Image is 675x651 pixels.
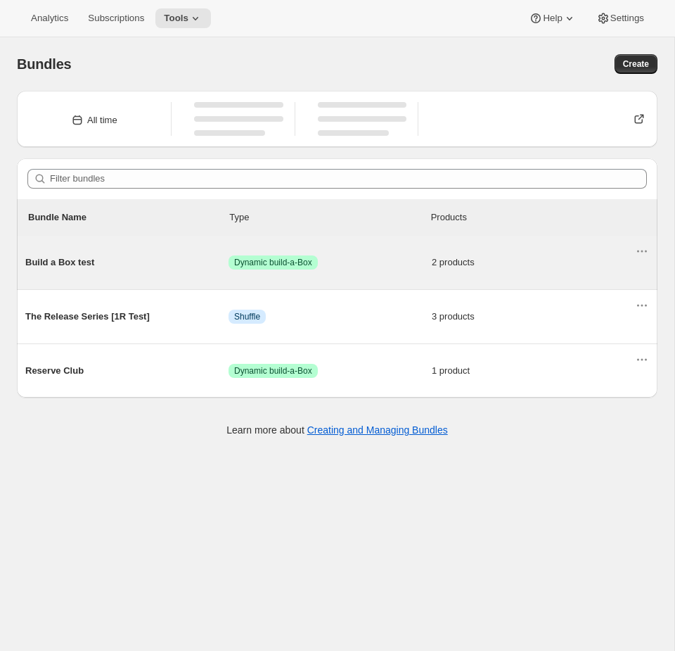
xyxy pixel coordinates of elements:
button: Create [615,54,657,74]
button: Actions for The Release Series [1R Test] [632,296,652,315]
span: Dynamic build-a-Box [234,365,312,377]
span: Subscriptions [88,13,144,24]
span: 3 products [432,310,635,324]
span: Help [543,13,562,24]
span: 2 products [432,255,635,270]
a: Creating and Managing Bundles [307,424,448,436]
input: Filter bundles [50,169,647,189]
span: Bundles [17,56,72,72]
span: Tools [164,13,188,24]
button: Help [520,8,584,28]
div: Type [229,210,430,225]
div: All time [87,113,117,127]
button: Subscriptions [79,8,153,28]
span: Create [623,58,649,70]
span: The Release Series [1R Test] [25,310,229,324]
button: Actions for Reserve Club [632,350,652,369]
span: Analytics [31,13,68,24]
span: Reserve Club [25,364,229,378]
span: Build a Box test [25,255,229,270]
p: Bundle Name [28,210,229,225]
span: Settings [610,13,644,24]
div: Products [431,210,632,225]
span: Shuffle [234,311,260,322]
span: Dynamic build-a-Box [234,257,312,268]
span: 1 product [432,364,635,378]
button: Settings [588,8,652,28]
p: Learn more about [226,423,447,437]
button: Actions for Build a Box test [632,241,652,261]
button: Tools [155,8,211,28]
button: Analytics [22,8,77,28]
